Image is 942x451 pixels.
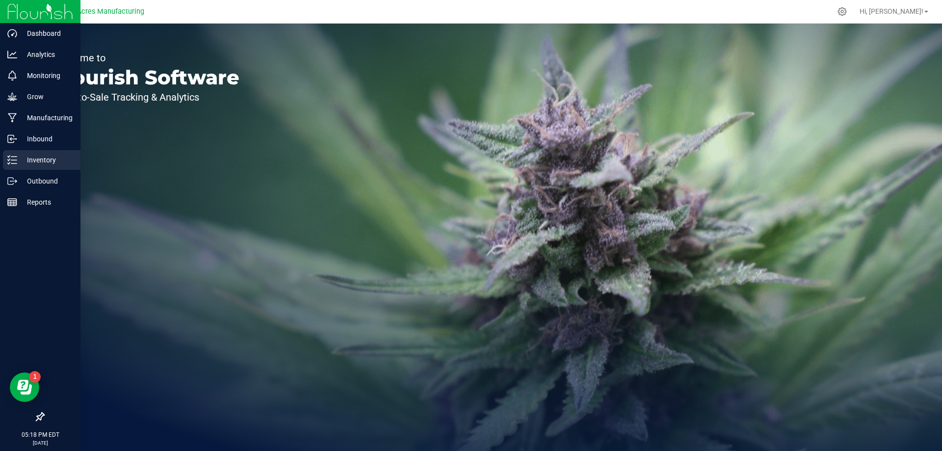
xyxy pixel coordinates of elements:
iframe: Resource center [10,372,39,402]
p: Monitoring [17,70,76,81]
inline-svg: Monitoring [7,71,17,80]
p: Inventory [17,154,76,166]
p: Dashboard [17,27,76,39]
iframe: Resource center unread badge [29,371,41,383]
inline-svg: Reports [7,197,17,207]
p: Reports [17,196,76,208]
p: [DATE] [4,439,76,447]
div: Manage settings [836,7,848,16]
inline-svg: Grow [7,92,17,102]
inline-svg: Inbound [7,134,17,144]
inline-svg: Dashboard [7,28,17,38]
p: Grow [17,91,76,103]
p: Manufacturing [17,112,76,124]
span: Hi, [PERSON_NAME]! [860,7,923,15]
p: Outbound [17,175,76,187]
inline-svg: Outbound [7,176,17,186]
inline-svg: Analytics [7,50,17,59]
inline-svg: Inventory [7,155,17,165]
p: Seed-to-Sale Tracking & Analytics [53,92,239,102]
p: Flourish Software [53,68,239,87]
span: Green Acres Manufacturing [56,7,144,16]
p: Analytics [17,49,76,60]
p: 05:18 PM EDT [4,430,76,439]
inline-svg: Manufacturing [7,113,17,123]
p: Welcome to [53,53,239,63]
p: Inbound [17,133,76,145]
